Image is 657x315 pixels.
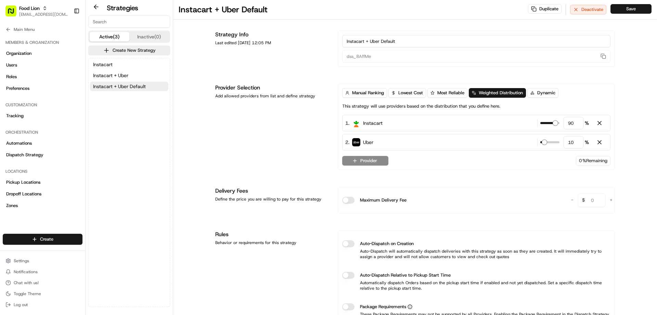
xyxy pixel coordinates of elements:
button: Food Lion [19,5,40,12]
input: Clear [18,44,113,51]
span: Tracking [6,113,24,119]
div: Define the price you are willing to pay for this strategy [215,196,330,202]
a: Powered byPylon [48,116,83,121]
span: Create [40,236,53,242]
img: 1736555255976-a54dd68f-1ca7-489b-9aae-adbdc363a1c4 [7,65,19,78]
label: Auto-Dispatch on Creation [360,240,414,247]
span: Zones [6,203,18,209]
label: Maximum Delivery Fee [360,197,407,204]
span: % [585,120,589,126]
h2: Strategies [107,3,138,13]
span: Users [6,62,17,68]
span: Roles [6,74,17,80]
span: Knowledge Base [14,99,52,106]
button: Toggle Theme [3,289,82,299]
button: Create [3,234,82,245]
a: Zones [3,200,82,211]
button: Chat with us! [3,278,82,288]
span: Organization [6,50,31,57]
h1: Rules [215,230,330,239]
h1: Instacart + Uber Default [179,4,268,15]
button: Main Menu [3,25,82,34]
span: Pylon [68,116,83,121]
button: Provider [342,156,388,166]
a: Pickup Locations [3,177,82,188]
button: Deactivate [570,5,606,14]
input: Search [88,15,170,28]
a: Automations [3,138,82,149]
button: Instacart + Uber [90,71,168,80]
div: 📗 [7,100,12,106]
button: Inactive (0) [129,32,169,41]
button: Log out [3,300,82,310]
div: Last edited [DATE] 12:05 PM [215,40,330,46]
div: Start new chat [23,65,112,72]
button: Active (3) [90,32,129,41]
span: Toggle Theme [14,291,41,296]
button: Package Requirements [408,304,412,309]
div: Behavior or requirements for this strategy [215,240,330,245]
button: Duplicate [528,4,562,14]
img: profile_uber_ahold_partner.png [352,138,360,146]
div: 0 [576,156,610,166]
p: Automatically dispatch Orders based on the pickup start time if enabled and not yet dispatched. S... [342,280,610,291]
span: Manual Ranking [352,90,384,96]
span: Pickup Locations [6,179,40,185]
span: Log out [14,302,28,307]
div: 💻 [58,100,63,106]
a: Preferences [3,83,82,94]
button: Lowest Cost [388,88,426,98]
span: Most Reliable [437,90,464,96]
span: Package Requirements [360,303,406,310]
div: Members & Organization [3,37,82,48]
div: Locations [3,166,82,177]
span: Dynamic [537,90,555,96]
button: Instacart [90,60,168,69]
button: Dynamic [527,88,558,98]
button: Create New Strategy [88,46,170,55]
a: Dropoff Locations [3,189,82,199]
button: [EMAIL_ADDRESS][DOMAIN_NAME] [19,12,68,17]
span: Instacart [93,61,113,68]
span: Weighted Distribution [479,90,523,96]
button: Settings [3,256,82,266]
span: Lowest Cost [398,90,423,96]
span: Dispatch Strategy [6,152,43,158]
p: This strategy will use providers based on the distribution that you define here. [342,103,500,109]
span: Dropoff Locations [6,191,41,197]
span: Preferences [6,85,29,92]
span: Instacart [363,120,383,126]
span: Settings [14,258,29,264]
span: Instacart + Uber [93,72,128,79]
img: Nash [7,7,21,21]
span: Main Menu [14,27,35,32]
span: % [585,139,589,146]
span: Uber [363,139,373,146]
h1: Delivery Fees [215,187,330,195]
button: Instacart + Uber Default [90,82,168,91]
button: Weighted Distribution [469,88,526,98]
a: 📗Knowledge Base [4,97,55,109]
span: Automations [6,140,32,146]
a: Organization [3,48,82,59]
p: Auto-Dispatch will automatically dispatch deliveries with this strategy as soon as they are creat... [342,249,610,259]
button: Notifications [3,267,82,277]
span: Notifications [14,269,38,275]
div: Customization [3,99,82,110]
button: Most Reliable [427,88,467,98]
p: Welcome 👋 [7,27,125,38]
span: Chat with us! [14,280,39,286]
a: Tracking [3,110,82,121]
span: Instacart + Uber Default [93,83,146,90]
img: profile_instacart_ahold_partner.png [352,119,360,127]
a: Roles [3,71,82,82]
div: We're available if you need us! [23,72,87,78]
span: API Documentation [65,99,110,106]
div: 2 . [345,138,373,146]
h1: Provider Selection [215,84,330,92]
